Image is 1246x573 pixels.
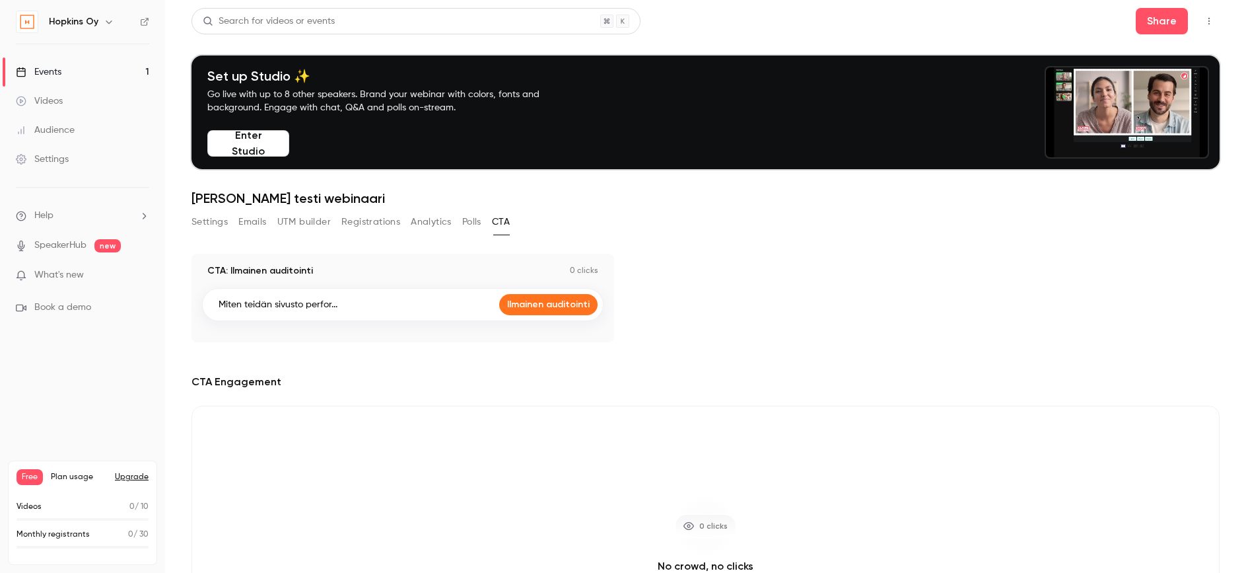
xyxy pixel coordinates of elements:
[16,65,61,79] div: Events
[499,294,598,315] a: Ilmainen auditointi
[34,268,84,282] span: What's new
[51,472,107,482] span: Plan usage
[115,472,149,482] button: Upgrade
[16,209,149,223] li: help-dropdown-opener
[16,95,63,108] div: Videos
[34,239,87,252] a: SpeakerHub
[128,531,133,539] span: 0
[94,239,121,252] span: new
[128,529,149,541] p: / 30
[191,211,228,233] button: Settings
[191,374,281,390] p: CTA Engagement
[207,88,571,114] p: Go live with up to 8 other speakers. Brand your webinar with colors, fonts and background. Engage...
[1136,8,1188,34] button: Share
[570,266,598,276] p: 0 clicks
[462,211,481,233] button: Polls
[207,264,313,278] p: CTA: Ilmainen auditointi
[129,501,149,513] p: / 10
[17,529,90,541] p: Monthly registrants
[219,298,337,311] p: Miten teidän sivusto perfor...
[277,211,331,233] button: UTM builder
[49,15,98,28] h6: Hopkins Oy
[699,520,728,532] span: 0 clicks
[411,211,452,233] button: Analytics
[129,503,135,511] span: 0
[207,68,571,84] h4: Set up Studio ✨
[492,211,510,233] button: CTA
[17,469,43,485] span: Free
[203,15,335,28] div: Search for videos or events
[34,209,53,223] span: Help
[16,124,75,137] div: Audience
[17,11,38,32] img: Hopkins Oy
[341,211,400,233] button: Registrations
[207,130,289,157] button: Enter Studio
[238,211,266,233] button: Emails
[16,153,69,166] div: Settings
[34,301,91,315] span: Book a demo
[133,270,149,282] iframe: Noticeable Trigger
[191,190,1220,206] h1: [PERSON_NAME] testi webinaari
[17,501,42,513] p: Videos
